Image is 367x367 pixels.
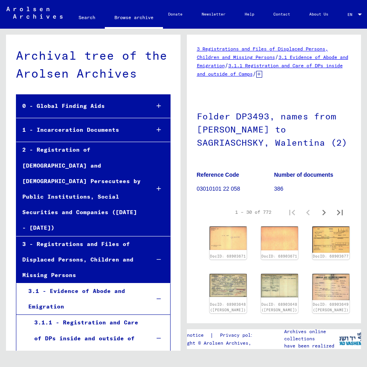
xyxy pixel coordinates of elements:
img: 002.jpg [261,226,298,250]
button: First page [284,204,300,220]
a: Help [235,5,264,24]
div: | [170,331,269,340]
a: DocID: 68903671 [210,254,246,258]
span: / [275,53,279,61]
span: / [253,70,256,77]
b: Number of documents [274,172,334,178]
p: 03010101 22 058 [197,185,274,193]
img: Arolsen_neg.svg [6,7,63,19]
b: Reference Code [197,172,239,178]
img: 001.jpg [210,274,247,297]
a: Browse archive [105,8,163,29]
span: EN [347,12,356,17]
img: yv_logo.png [336,329,365,349]
a: Donate [159,5,192,24]
div: 3.1.1 - Registration and Care of DPs inside and outside of Camps [28,315,144,362]
button: Last page [332,204,348,220]
a: DocID: 68903648 ([PERSON_NAME]) [210,302,246,312]
a: Search [69,8,105,27]
div: 1 – 30 of 772 [235,209,271,216]
p: have been realized in partnership with [284,342,339,357]
h1: Folder DP3493, names from [PERSON_NAME] to SAGRIASCHSKY, Walentina (2) [197,98,351,159]
a: DocID: 68903649 ([PERSON_NAME]) [313,302,349,312]
a: 3.1.1 Registration and Care of DPs inside and outside of Camps [197,62,343,77]
button: Previous page [300,204,316,220]
p: Copyright © Arolsen Archives, 2021 [170,340,269,347]
button: Next page [316,204,332,220]
a: Privacy policy [214,331,269,340]
div: Archival tree of the Arolsen Archives [16,47,171,82]
img: 002.jpg [261,274,298,297]
p: 386 [274,185,351,193]
img: 001.jpg [312,274,349,300]
a: Newsletter [192,5,235,24]
span: / [225,62,228,69]
div: 2 - Registration of [DEMOGRAPHIC_DATA] and [DEMOGRAPHIC_DATA] Persecutees by Public Institutions,... [16,142,143,236]
div: 0 - Global Finding Aids [16,98,143,114]
a: Contact [264,5,300,24]
div: 1 - Incarceration Documents [16,122,143,138]
a: DocID: 68903648 ([PERSON_NAME]) [261,302,297,312]
div: 3 - Registrations and Files of Displaced Persons, Children and Missing Persons [16,236,143,283]
a: About Us [300,5,338,24]
p: The Arolsen Archives online collections [284,321,339,342]
a: DocID: 68903671 [261,254,297,258]
a: DocID: 68903677 [313,254,349,258]
a: Legal notice [170,331,210,340]
img: 001.jpg [312,226,349,253]
a: 3 Registrations and Files of Displaced Persons, Children and Missing Persons [197,46,328,60]
img: 001.jpg [210,226,247,250]
div: 3.1 - Evidence of Abode and Emigration [22,283,144,314]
